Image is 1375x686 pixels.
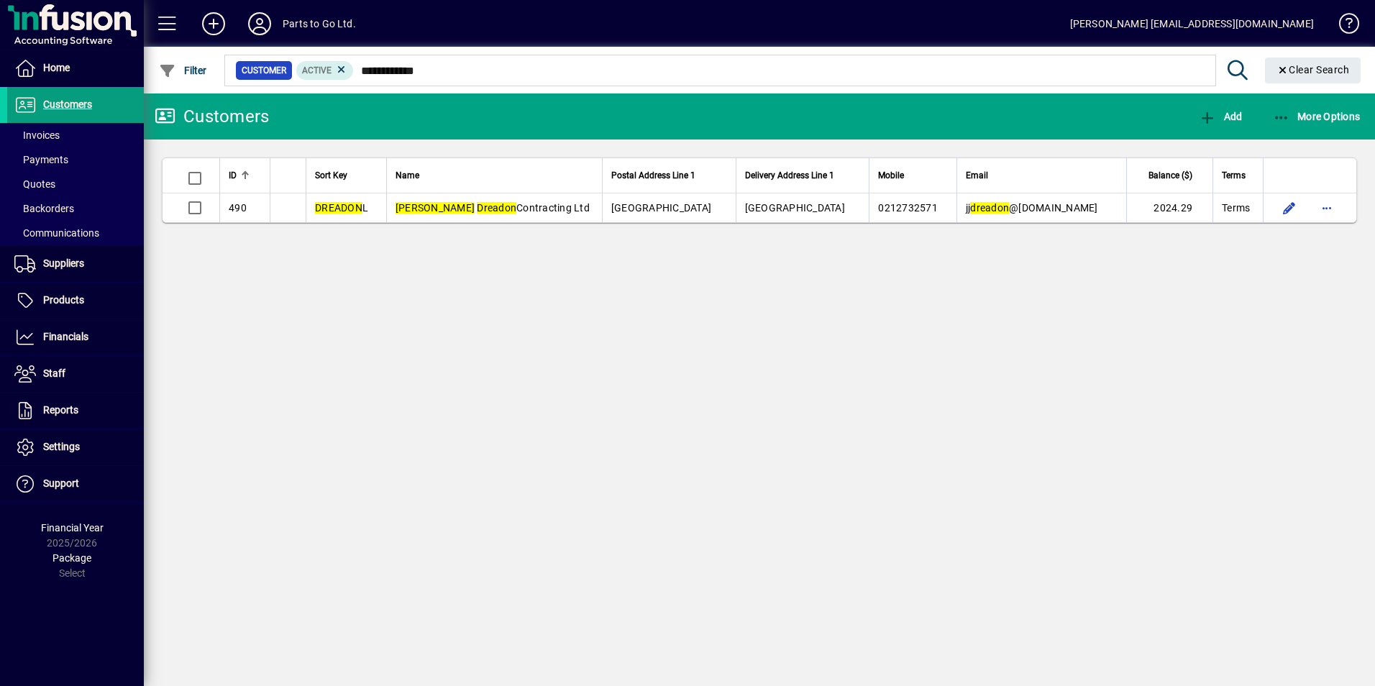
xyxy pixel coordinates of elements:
a: Home [7,50,144,86]
em: Dreadon [477,202,516,214]
a: Backorders [7,196,144,221]
span: Name [396,168,419,183]
em: [PERSON_NAME] [396,202,475,214]
span: jj @[DOMAIN_NAME] [966,202,1098,214]
button: More options [1315,196,1338,219]
span: Invoices [14,129,60,141]
mat-chip: Activation Status: Active [296,61,354,80]
span: Mobile [878,168,904,183]
div: Balance ($) [1136,168,1205,183]
span: Clear Search [1276,64,1350,76]
span: L [315,202,368,214]
div: Email [966,168,1118,183]
span: Backorders [14,203,74,214]
a: Suppliers [7,246,144,282]
span: Staff [43,367,65,379]
button: Edit [1278,196,1301,219]
a: Knowledge Base [1328,3,1357,50]
button: Profile [237,11,283,37]
span: Terms [1222,201,1250,215]
a: Staff [7,356,144,392]
span: [GEOGRAPHIC_DATA] [611,202,711,214]
span: Customer [242,63,286,78]
span: ID [229,168,237,183]
span: More Options [1273,111,1361,122]
button: Filter [155,58,211,83]
span: Delivery Address Line 1 [745,168,834,183]
span: Home [43,62,70,73]
a: Payments [7,147,144,172]
span: Contracting Ltd [396,202,590,214]
span: Filter [159,65,207,76]
span: Financials [43,331,88,342]
div: ID [229,168,261,183]
a: Financials [7,319,144,355]
td: 2024.29 [1126,193,1212,222]
span: Reports [43,404,78,416]
a: Invoices [7,123,144,147]
span: Terms [1222,168,1246,183]
span: Customers [43,99,92,110]
span: 0212732571 [878,202,938,214]
span: [GEOGRAPHIC_DATA] [745,202,845,214]
div: Name [396,168,593,183]
div: [PERSON_NAME] [EMAIL_ADDRESS][DOMAIN_NAME] [1070,12,1314,35]
span: Products [43,294,84,306]
div: Customers [155,105,269,128]
span: Sort Key [315,168,347,183]
a: Products [7,283,144,319]
span: Payments [14,154,68,165]
span: Active [302,65,332,76]
a: Support [7,466,144,502]
span: Balance ($) [1148,168,1192,183]
span: Postal Address Line 1 [611,168,695,183]
em: dreadon [970,202,1009,214]
span: Settings [43,441,80,452]
span: Package [52,552,91,564]
a: Communications [7,221,144,245]
span: Communications [14,227,99,239]
em: DREADON [315,202,362,214]
span: Financial Year [41,522,104,534]
button: Clear [1265,58,1361,83]
span: Suppliers [43,257,84,269]
a: Settings [7,429,144,465]
button: Add [191,11,237,37]
a: Reports [7,393,144,429]
div: Mobile [878,168,948,183]
span: Support [43,477,79,489]
span: 490 [229,202,247,214]
span: Email [966,168,988,183]
span: Add [1199,111,1242,122]
a: Quotes [7,172,144,196]
span: Quotes [14,178,55,190]
button: More Options [1269,104,1364,129]
button: Add [1195,104,1246,129]
div: Parts to Go Ltd. [283,12,356,35]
